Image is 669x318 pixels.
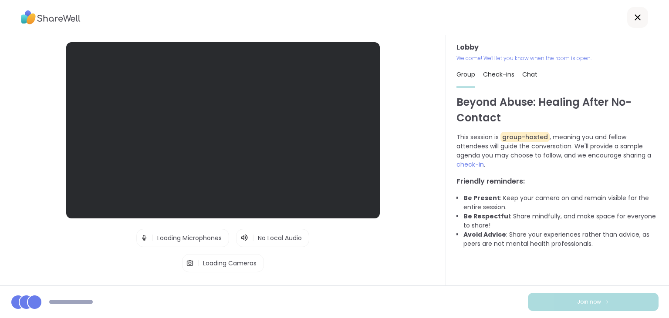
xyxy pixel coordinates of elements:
[456,70,475,79] span: Group
[528,293,659,311] button: Join now
[178,285,268,292] span: Test speaker and microphone
[456,133,659,169] p: This session is , meaning you and fellow attendees will guide the conversation. We'll provide a s...
[456,160,484,169] span: check-in
[197,254,199,272] span: |
[152,229,154,247] span: |
[463,230,506,239] b: Avoid Advice
[463,230,659,248] li: : Share your experiences rather than advice, as peers are not mental health professionals.
[140,229,148,247] img: Microphone
[456,54,659,62] p: Welcome! We’ll let you know when the room is open.
[463,212,659,230] li: : Share mindfully, and make space for everyone to share!
[174,279,272,298] button: Test speaker and microphone
[186,254,194,272] img: Camera
[258,234,302,242] span: No Local Audio
[456,94,659,126] h1: Beyond Abuse: Healing After No-Contact
[577,298,601,306] span: Join now
[21,7,81,27] img: ShareWell Logo
[463,212,510,221] b: Be Respectful
[463,194,500,202] b: Be Present
[463,194,659,212] li: : Keep your camera on and remain visible for the entire session.
[157,234,222,242] span: Loading Microphones
[456,42,659,53] h3: Lobby
[483,70,514,79] span: Check-ins
[605,299,610,304] img: ShareWell Logomark
[500,132,550,142] span: group-hosted
[252,233,254,243] span: |
[522,70,537,79] span: Chat
[456,176,659,187] h3: Friendly reminders:
[203,259,257,268] span: Loading Cameras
